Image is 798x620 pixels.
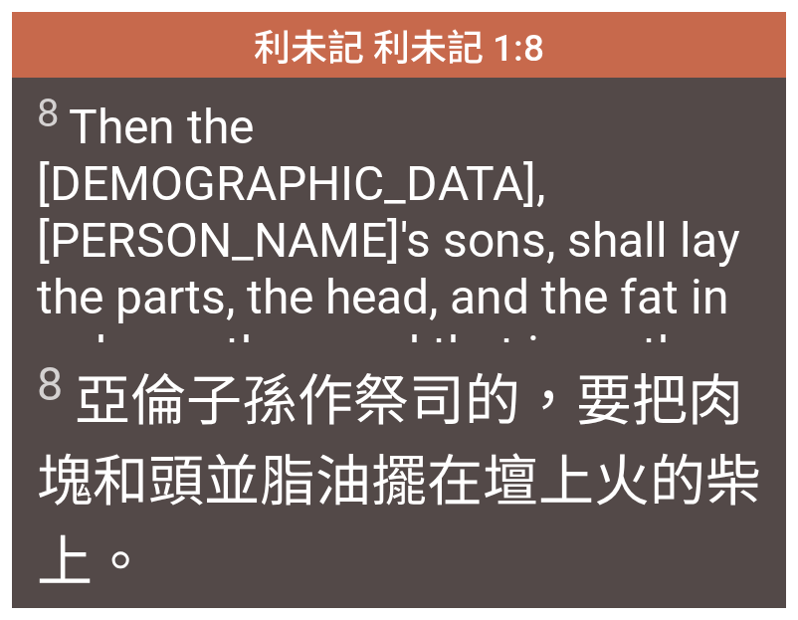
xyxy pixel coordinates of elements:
span: 亞倫 [37,355,761,597]
wh5409: 和頭 [37,449,761,595]
sup: 8 [37,90,59,136]
span: 利未記 利未記 1:8 [254,18,544,72]
wh6309: 擺在 [37,449,761,595]
wh1121: 作祭司 [37,368,761,595]
sup: 8 [37,357,63,411]
wh175: 子孫 [37,368,761,595]
span: Then the [DEMOGRAPHIC_DATA], [PERSON_NAME]'s sons, shall lay the parts, the head, and the fat in ... [37,90,761,439]
wh6086: 上。 [37,529,148,595]
wh7218: 並脂油 [37,449,761,595]
wh3548: 的，要把肉塊 [37,368,761,595]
